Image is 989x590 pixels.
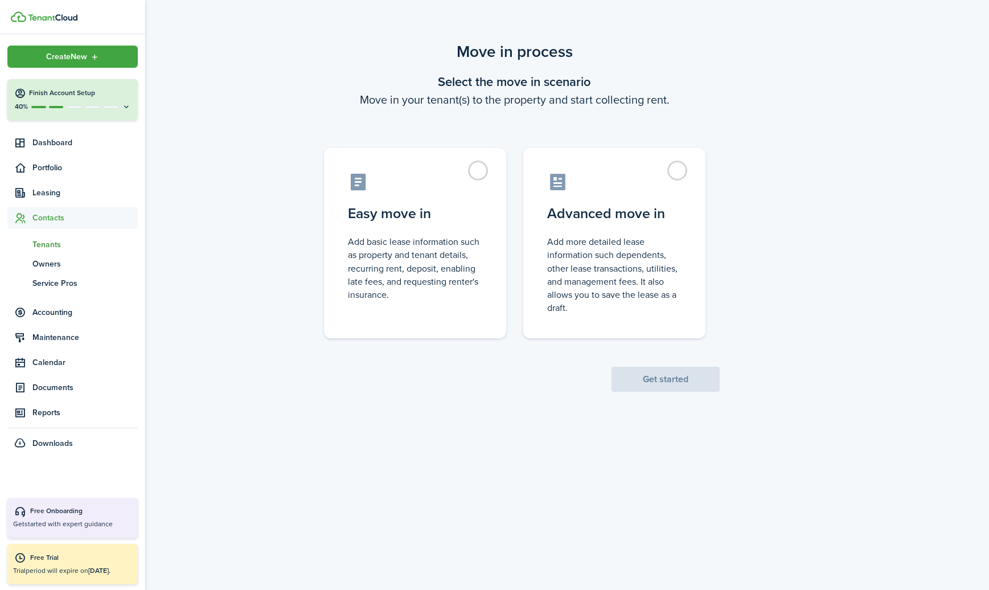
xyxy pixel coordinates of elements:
a: Free TrialTrialperiod will expire on[DATE]. [7,544,138,584]
a: Service Pros [7,273,138,293]
b: [DATE]. [88,566,110,576]
span: Owners [32,258,138,270]
span: Leasing [32,187,138,199]
control-radio-card-description: Add basic lease information such as property and tenant details, recurring rent, deposit, enablin... [348,235,482,301]
span: Accounting [32,306,138,318]
span: Documents [32,382,138,394]
span: Contacts [32,212,138,224]
span: period will expire on [26,566,110,576]
div: Free Onboarding [30,506,132,518]
div: Free Trial [30,552,132,564]
button: Free OnboardingGetstarted with expert guidance [7,498,138,538]
control-radio-card-title: Advanced move in [547,203,682,224]
span: Downloads [32,437,73,449]
control-radio-card-description: Add more detailed lease information such dependents, other lease transactions, utilities, and man... [547,235,682,314]
control-radio-card-title: Easy move in [348,203,482,224]
p: 40% [14,102,28,112]
wizard-step-header-description: Move in your tenant(s) to the property and start collecting rent. [310,91,720,108]
button: Open menu [7,46,138,68]
span: Create New [46,53,87,61]
img: TenantCloud [28,14,77,21]
wizard-step-header-title: Select the move in scenario [310,72,720,91]
span: Calendar [32,357,138,368]
a: Reports [7,401,138,424]
a: Tenants [7,235,138,254]
span: Maintenance [32,331,138,343]
span: started with expert guidance [24,519,113,529]
p: Trial [13,566,132,576]
p: Get [13,519,132,529]
a: Dashboard [7,132,138,154]
scenario-title: Move in process [310,40,720,64]
span: Tenants [32,239,138,251]
h4: Finish Account Setup [29,88,131,98]
span: Reports [32,407,138,419]
button: Finish Account Setup40% [7,79,138,120]
span: Portfolio [32,162,138,174]
a: Owners [7,254,138,273]
span: Dashboard [32,137,138,149]
img: TenantCloud [11,11,26,22]
span: Service Pros [32,277,138,289]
